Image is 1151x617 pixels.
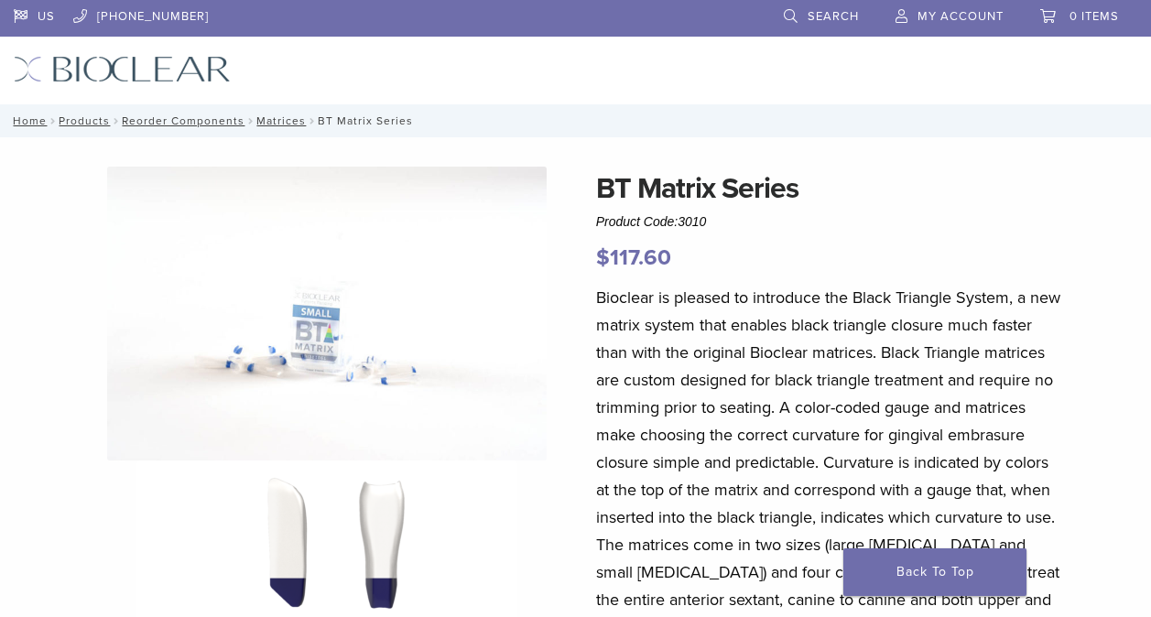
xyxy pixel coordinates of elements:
img: Bioclear [14,56,231,82]
span: / [306,116,318,125]
a: Matrices [256,114,306,127]
a: Reorder Components [122,114,244,127]
img: Anterior Black Triangle Series Matrices [107,167,547,460]
a: Back To Top [843,548,1026,596]
span: $ [596,244,610,271]
span: My Account [918,9,1004,24]
span: / [244,116,256,125]
span: Product Code: [596,214,707,229]
a: Products [59,114,110,127]
span: / [47,116,59,125]
span: 0 items [1070,9,1119,24]
span: 3010 [678,214,706,229]
span: Search [808,9,859,24]
h1: BT Matrix Series [596,167,1064,211]
span: / [110,116,122,125]
bdi: 117.60 [596,244,671,271]
a: Home [7,114,47,127]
